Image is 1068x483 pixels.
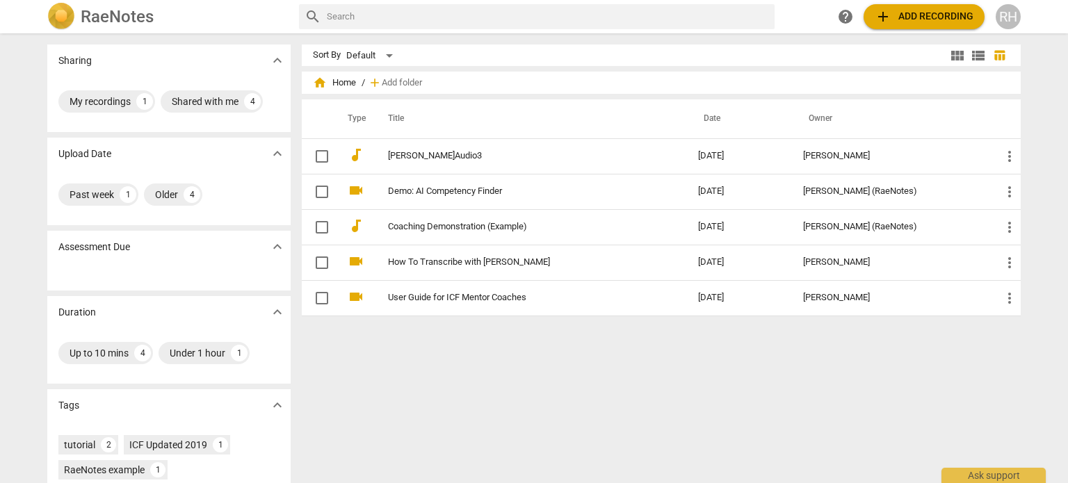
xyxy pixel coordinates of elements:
div: ICF Updated 2019 [129,438,207,452]
span: add [368,76,382,90]
p: Assessment Due [58,240,130,254]
span: more_vert [1001,183,1018,200]
div: 2 [101,437,116,452]
th: Type [337,99,371,138]
div: Up to 10 mins [70,346,129,360]
span: search [305,8,321,25]
span: videocam [348,288,364,305]
div: [PERSON_NAME] (RaeNotes) [803,186,979,197]
button: Show more [267,395,288,416]
button: Table view [989,45,1010,66]
td: [DATE] [687,209,792,245]
span: more_vert [1001,148,1018,165]
p: Duration [58,305,96,320]
div: Past week [70,188,114,202]
td: [DATE] [687,280,792,316]
button: RH [996,4,1021,29]
span: view_module [949,47,966,64]
div: tutorial [64,438,95,452]
button: Upload [864,4,985,29]
span: videocam [348,253,364,270]
a: How To Transcribe with [PERSON_NAME] [388,257,648,268]
span: expand_more [269,397,286,414]
div: 1 [231,345,248,361]
span: / [362,78,365,88]
span: expand_more [269,52,286,69]
a: Coaching Demonstration (Example) [388,222,648,232]
a: Demo: AI Competency Finder [388,186,648,197]
a: User Guide for ICF Mentor Coaches [388,293,648,303]
th: Owner [792,99,990,138]
div: 1 [136,93,153,110]
span: Add recording [875,8,973,25]
div: RaeNotes example [64,463,145,477]
h2: RaeNotes [81,7,154,26]
span: more_vert [1001,219,1018,236]
span: audiotrack [348,147,364,163]
th: Date [687,99,792,138]
div: My recordings [70,95,131,108]
img: Logo [47,3,75,31]
th: Title [371,99,687,138]
span: help [837,8,854,25]
span: view_list [970,47,987,64]
span: expand_more [269,145,286,162]
div: [PERSON_NAME] [803,257,979,268]
a: [PERSON_NAME]Audio3 [388,151,648,161]
div: 1 [120,186,136,203]
td: [DATE] [687,138,792,174]
span: home [313,76,327,90]
td: [DATE] [687,174,792,209]
button: Show more [267,236,288,257]
span: audiotrack [348,218,364,234]
span: expand_more [269,304,286,320]
div: 1 [150,462,165,477]
div: Sort By [313,50,341,60]
p: Tags [58,398,79,413]
span: more_vert [1001,254,1018,271]
div: [PERSON_NAME] [803,151,979,161]
a: Help [833,4,858,29]
span: Home [313,76,356,90]
div: Default [346,44,398,67]
input: Search [327,6,769,28]
p: Sharing [58,54,92,68]
span: more_vert [1001,290,1018,306]
div: [PERSON_NAME] [803,293,979,303]
button: Show more [267,143,288,164]
div: Older [155,188,178,202]
div: 4 [184,186,200,203]
button: List view [968,45,989,66]
button: Show more [267,302,288,322]
td: [DATE] [687,245,792,280]
p: Upload Date [58,147,111,161]
span: videocam [348,182,364,199]
div: Ask support [941,468,1046,483]
a: LogoRaeNotes [47,3,288,31]
div: 4 [244,93,261,110]
span: table_chart [993,49,1006,62]
div: [PERSON_NAME] (RaeNotes) [803,222,979,232]
div: Under 1 hour [170,346,225,360]
div: 4 [134,345,151,361]
span: Add folder [382,78,422,88]
button: Tile view [947,45,968,66]
button: Show more [267,50,288,71]
div: Shared with me [172,95,238,108]
span: add [875,8,891,25]
span: expand_more [269,238,286,255]
div: 1 [213,437,228,452]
